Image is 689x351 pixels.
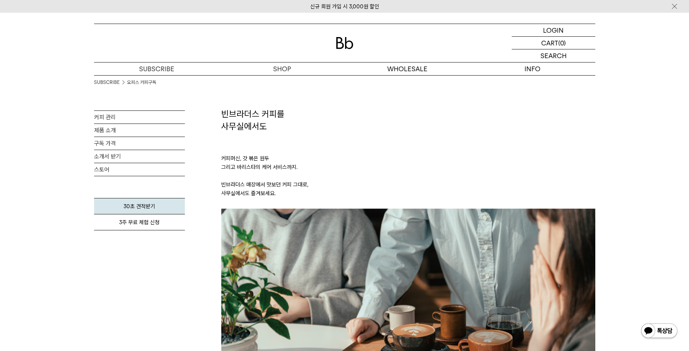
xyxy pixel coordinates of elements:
[94,124,185,137] a: 제품 소개
[94,111,185,124] a: 커피 관리
[512,37,595,49] a: CART (0)
[541,37,558,49] p: CART
[470,62,595,75] p: INFO
[94,198,185,214] a: 30초 견적받기
[219,62,345,75] a: SHOP
[94,79,120,86] a: SUBSCRIBE
[543,24,564,36] p: LOGIN
[640,323,678,340] img: 카카오톡 채널 1:1 채팅 버튼
[127,79,156,86] a: 오피스 커피구독
[221,132,595,209] p: 커피머신, 갓 볶은 원두 그리고 바리스타의 케어 서비스까지. 빈브라더스 매장에서 맛보던 커피 그대로, 사무실에서도 즐겨보세요.
[345,62,470,75] p: WHOLESALE
[94,214,185,230] a: 3주 무료 체험 신청
[336,37,353,49] img: 로고
[94,137,185,150] a: 구독 가격
[94,62,219,75] a: SUBSCRIBE
[221,108,595,132] h2: 빈브라더스 커피를 사무실에서도
[512,24,595,37] a: LOGIN
[310,3,379,10] a: 신규 회원 가입 시 3,000원 할인
[558,37,566,49] p: (0)
[94,163,185,176] a: 스토어
[540,49,567,62] p: SEARCH
[94,150,185,163] a: 소개서 받기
